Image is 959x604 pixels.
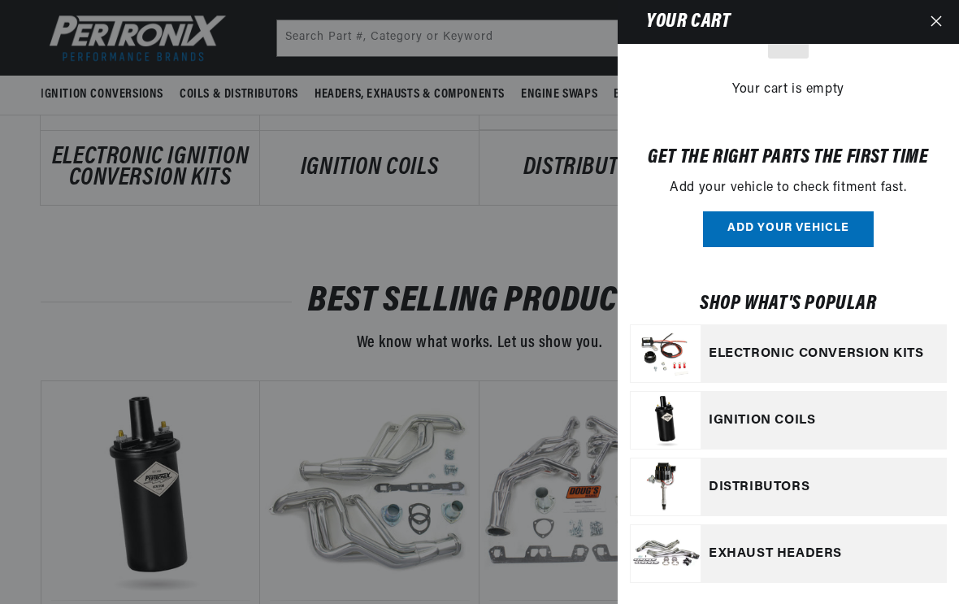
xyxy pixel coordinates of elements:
[630,178,947,199] p: Add your vehicle to check fitment fast.
[630,80,947,101] h2: Your cart is empty
[630,296,947,312] h6: Shop what's popular
[630,14,730,30] h2: Your cart
[630,150,947,166] h6: Get the right parts the first time
[703,211,874,248] button: Add your vehicle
